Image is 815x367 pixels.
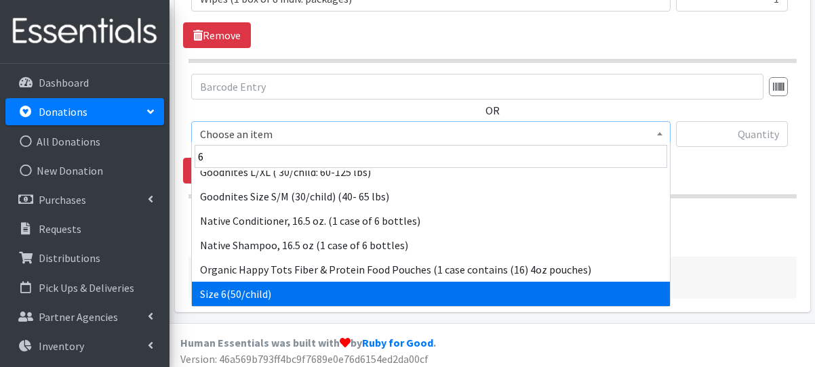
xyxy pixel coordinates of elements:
[5,98,164,125] a: Donations
[5,332,164,360] a: Inventory
[39,251,100,265] p: Distributions
[5,9,164,54] img: HumanEssentials
[5,244,164,272] a: Distributions
[192,257,670,282] li: Organic Happy Tots Fiber & Protein Food Pouches (1 case contains (16) 4oz pouches)
[39,193,86,207] p: Purchases
[39,339,84,353] p: Inventory
[39,76,89,89] p: Dashboard
[191,74,763,100] input: Barcode Entry
[676,121,788,147] input: Quantity
[183,158,251,183] a: Remove
[180,336,436,349] strong: Human Essentials was built with by .
[39,105,87,118] p: Donations
[192,282,670,306] li: Size 6(50/child)
[192,160,670,184] li: Goodnites L/XL ( 30/child: 60-125 lbs)
[192,233,670,257] li: Native Shampoo, 16.5 oz (1 case of 6 bottles)
[362,336,433,349] a: Ruby for Good
[5,274,164,301] a: Pick Ups & Deliveries
[183,22,251,48] a: Remove
[5,157,164,184] a: New Donation
[39,222,81,236] p: Requests
[191,121,671,147] span: Choose an item
[5,186,164,213] a: Purchases
[5,128,164,155] a: All Donations
[180,352,429,366] span: Version: 46a569b793ff4bc9f7689e0e76d6154ed2da00cf
[200,125,662,144] span: Choose an item
[39,281,134,295] p: Pick Ups & Deliveries
[5,69,164,96] a: Dashboard
[39,310,118,324] p: Partner Agencies
[192,209,670,233] li: Native Conditioner, 16.5 oz. (1 case of 6 bottles)
[485,102,500,118] label: OR
[192,184,670,209] li: Goodnites Size S/M (30/child) (40- 65 lbs)
[5,303,164,330] a: Partner Agencies
[5,215,164,242] a: Requests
